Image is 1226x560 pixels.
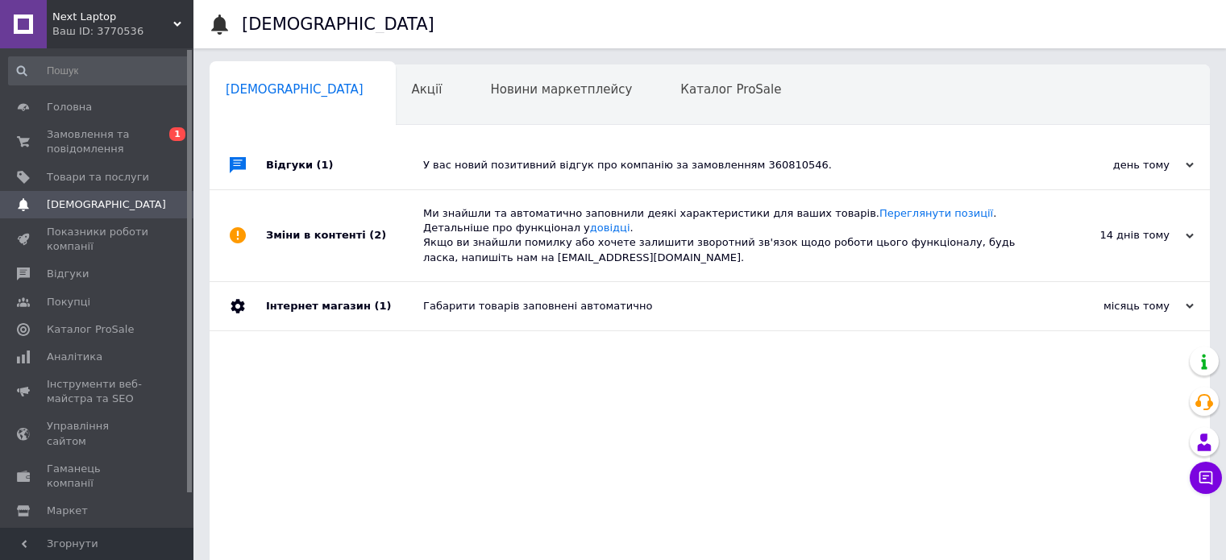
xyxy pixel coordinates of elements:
span: Аналітика [47,350,102,364]
a: довідці [590,222,630,234]
a: Переглянути позиції [879,207,993,219]
div: місяць тому [1033,299,1194,313]
span: Новини маркетплейсу [490,82,632,97]
span: Покупці [47,295,90,309]
div: Зміни в контенті [266,190,423,281]
span: Каталог ProSale [680,82,781,97]
input: Пошук [8,56,190,85]
span: Товари та послуги [47,170,149,185]
div: Відгуки [266,141,423,189]
span: Маркет [47,504,88,518]
span: (1) [374,300,391,312]
div: У вас новий позитивний відгук про компанію за замовленням 360810546. [423,158,1033,172]
span: [DEMOGRAPHIC_DATA] [226,82,364,97]
span: Замовлення та повідомлення [47,127,149,156]
div: Габарити товарів заповнені автоматично [423,299,1033,313]
div: Інтернет магазин [266,282,423,330]
span: Відгуки [47,267,89,281]
span: (2) [369,229,386,241]
div: Ми знайшли та автоматично заповнили деякі характеристики для ваших товарів. . Детальніше про функ... [423,206,1033,265]
span: [DEMOGRAPHIC_DATA] [47,197,166,212]
span: Акції [412,82,443,97]
span: (1) [317,159,334,171]
span: Next Laptop [52,10,173,24]
div: 14 днів тому [1033,228,1194,243]
button: Чат з покупцем [1190,462,1222,494]
span: Головна [47,100,92,114]
span: 1 [169,127,185,141]
div: день тому [1033,158,1194,172]
div: Ваш ID: 3770536 [52,24,193,39]
span: Показники роботи компанії [47,225,149,254]
span: Каталог ProSale [47,322,134,337]
h1: [DEMOGRAPHIC_DATA] [242,15,434,34]
span: Гаманець компанії [47,462,149,491]
span: Управління сайтом [47,419,149,448]
span: Інструменти веб-майстра та SEO [47,377,149,406]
